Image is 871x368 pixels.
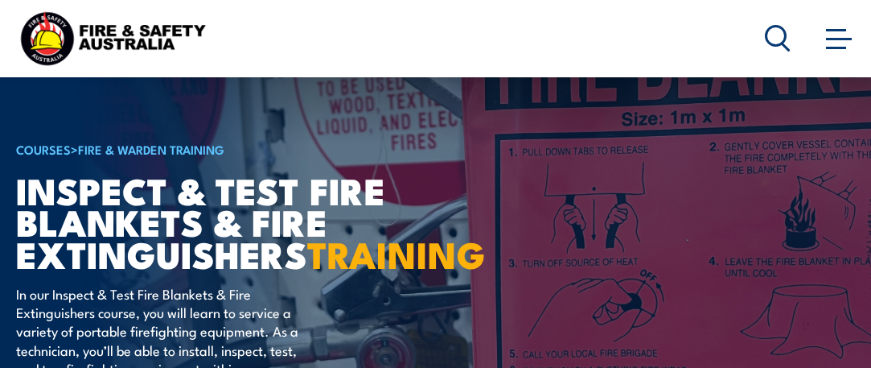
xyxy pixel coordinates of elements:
a: Fire & Warden Training [78,140,224,158]
h1: Inspect & Test Fire Blankets & Fire Extinguishers [16,174,413,268]
h6: > [16,139,413,159]
strong: TRAINING [307,225,486,281]
a: COURSES [16,140,71,158]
